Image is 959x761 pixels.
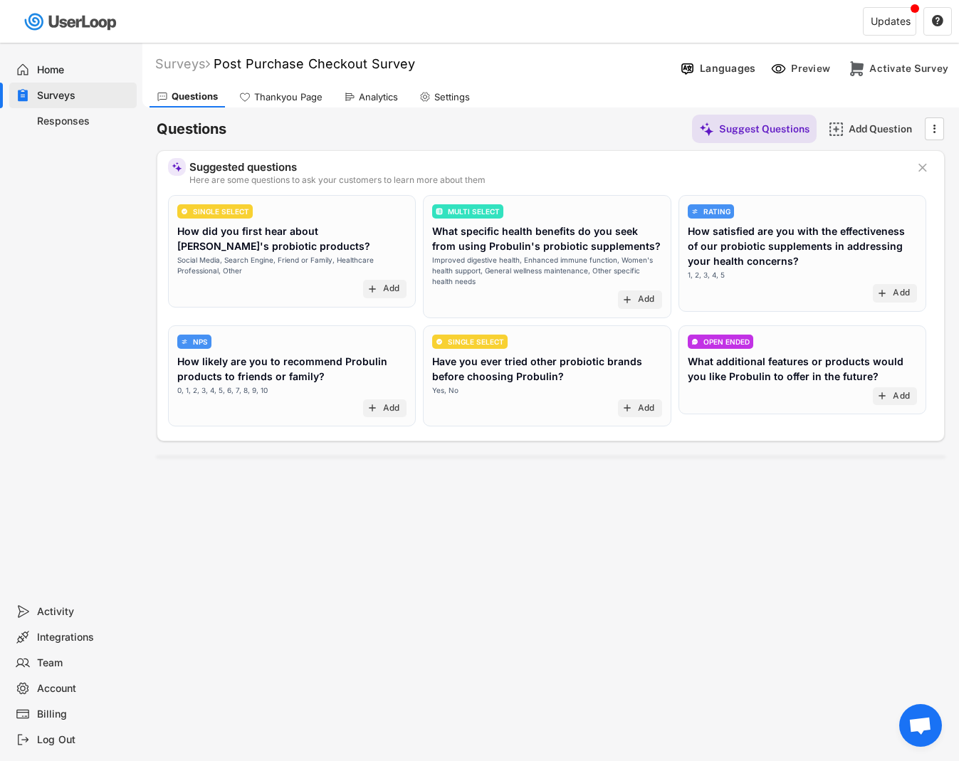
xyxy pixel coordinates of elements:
[869,62,948,75] div: Activate Survey
[918,160,927,175] text: 
[155,56,210,72] div: Surveys
[927,118,941,140] button: 
[193,208,249,215] div: SINGLE SELECT
[932,14,943,27] text: 
[703,208,730,215] div: RATING
[436,338,443,345] img: CircleTickMinorWhite.svg
[432,385,458,396] div: Yes, No
[367,283,378,295] button: add
[177,255,407,276] div: Social Media, Search Engine, Friend or Family, Healthcare Professional, Other
[21,7,122,36] img: userloop-logo-01.svg
[688,224,917,268] div: How satisfied are you with the effectiveness of our probiotic supplements in addressing your heal...
[700,62,755,75] div: Languages
[181,338,188,345] img: AdjustIcon.svg
[172,90,218,103] div: Questions
[876,288,888,299] button: add
[37,733,131,747] div: Log Out
[899,704,942,747] a: Open chat
[622,402,633,414] button: add
[37,631,131,644] div: Integrations
[37,605,131,619] div: Activity
[849,122,920,135] div: Add Question
[214,56,415,71] font: Post Purchase Checkout Survey
[367,402,378,414] button: add
[172,162,182,172] img: MagicMajor%20%28Purple%29.svg
[434,91,470,103] div: Settings
[893,391,910,402] div: Add
[638,403,655,414] div: Add
[876,390,888,402] button: add
[849,61,864,76] img: CheckoutMajor%20%281%29.svg
[37,63,131,77] div: Home
[189,162,905,172] div: Suggested questions
[181,208,188,215] img: CircleTickMinorWhite.svg
[177,385,268,396] div: 0, 1, 2, 3, 4, 5, 6, 7, 8, 9, 10
[791,62,834,75] div: Preview
[871,16,911,26] div: Updates
[699,122,714,137] img: MagicMajor%20%28Purple%29.svg
[157,120,226,139] h6: Questions
[37,656,131,670] div: Team
[37,682,131,696] div: Account
[189,176,905,184] div: Here are some questions to ask your customers to learn more about them
[622,294,633,305] button: add
[916,161,930,175] button: 
[703,338,750,345] div: OPEN ENDED
[688,354,917,384] div: What additional features or products would you like Probulin to offer in the future?
[691,208,698,215] img: AdjustIcon.svg
[638,294,655,305] div: Add
[680,61,695,76] img: Language%20Icon.svg
[691,338,698,345] img: ConversationMinor.svg
[37,115,131,128] div: Responses
[37,89,131,103] div: Surveys
[193,338,208,345] div: NPS
[177,224,407,253] div: How did you first hear about [PERSON_NAME]'s probiotic products?
[359,91,398,103] div: Analytics
[436,208,443,215] img: ListMajor.svg
[254,91,323,103] div: Thankyou Page
[37,708,131,721] div: Billing
[688,270,725,280] div: 1, 2, 3, 4, 5
[432,224,661,253] div: What specific health benefits do you seek from using Probulin's probiotic supplements?
[383,283,400,295] div: Add
[933,121,936,136] text: 
[829,122,844,137] img: AddMajor.svg
[893,288,910,299] div: Add
[383,403,400,414] div: Add
[448,338,504,345] div: SINGLE SELECT
[432,255,661,287] div: Improved digestive health, Enhanced immune function, Women's health support, General wellness mai...
[177,354,407,384] div: How likely are you to recommend Probulin products to friends or family?
[448,208,500,215] div: MULTI SELECT
[931,15,944,28] button: 
[719,122,809,135] div: Suggest Questions
[432,354,661,384] div: Have you ever tried other probiotic brands before choosing Probulin?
